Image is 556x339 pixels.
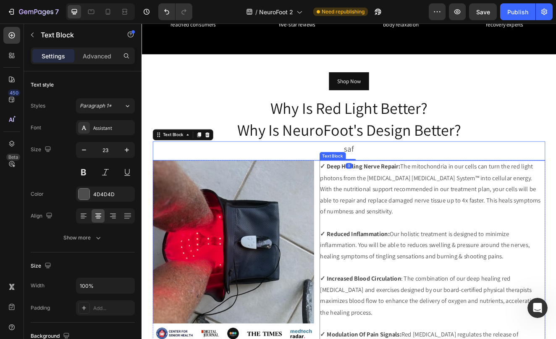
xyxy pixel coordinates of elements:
[17,221,141,230] div: Join community
[37,119,106,126] span: Rate your conversation
[217,249,490,290] p: Our holistic treatment is designed to minimize inflammation. You will be able to reduces swelling...
[17,74,151,88] p: How can we help?
[32,283,51,289] span: Home
[83,52,111,60] p: Advanced
[93,191,133,198] div: 4D4D4D
[217,167,490,235] p: The mitochondria in our cells can turn the red light photons from the [MEDICAL_DATA] [MEDICAL_DAT...
[259,8,293,16] span: NeuroFoot 2
[122,13,139,30] img: Profile image for Zoe
[248,170,256,176] div: 0
[6,154,20,160] div: Beta
[31,81,54,89] div: Text style
[17,249,151,258] h2: 💡 Share your ideas
[76,278,134,293] input: Auto
[14,90,490,116] p: Why Is Red Light Better?
[93,124,133,132] div: Assistant
[12,218,156,234] a: Join community
[17,118,34,135] img: Profile image for Liam
[76,98,135,113] button: Paragraph 1*
[31,282,45,289] div: Width
[158,3,192,20] div: Undo/Redo
[228,59,276,81] button: <p>Shop Now</p>
[476,8,490,16] span: Save
[8,147,160,179] div: Send us a messageWe typically reply in under 30 minutes
[80,102,112,110] span: Paragraph 1*
[8,99,160,143] div: Recent messageProfile image for LiamRate your conversation[PERSON_NAME]•3h ago
[17,206,141,215] div: Watch Youtube tutorials
[41,30,112,40] p: Text Block
[17,154,140,163] div: Send us a message
[217,305,315,315] strong: ✓ Increased Blood Circulation
[17,190,141,199] div: ❓Visit Help center
[13,89,490,116] h2: Rich Text Editor. Editing area: main
[322,8,365,16] span: Need republishing
[12,202,156,218] a: Watch Youtube tutorials
[12,187,156,202] a: ❓Visit Help center
[500,3,535,20] button: Publish
[93,305,133,312] div: Add...
[238,64,266,76] p: Shop Now
[31,230,135,245] button: Show more
[142,24,556,339] iframe: Design area
[106,13,123,30] img: Profile image for Tony
[88,127,112,136] div: • 3h ago
[17,106,151,115] div: Recent message
[3,3,63,20] button: 7
[8,89,20,96] div: 450
[17,163,140,172] div: We typically reply in under 30 minutes
[527,298,548,318] iframe: Intercom live chat
[31,260,53,272] div: Size
[217,169,315,179] strong: ✓ Deep Healing Nerve Repair:
[17,261,151,270] div: Suggest features or report bugs here.
[42,52,65,60] p: Settings
[13,116,490,143] h2: Rich Text Editor. Editing area: main
[31,304,50,312] div: Padding
[31,102,45,110] div: Styles
[37,127,86,136] div: [PERSON_NAME]
[31,190,44,198] div: Color
[14,144,490,161] p: saf
[17,60,151,74] p: Hi there,
[469,3,497,20] button: Save
[84,262,168,295] button: Messages
[14,117,490,142] p: Why Is NeuroFoot's Design Better?
[55,7,59,17] p: 7
[112,283,141,289] span: Messages
[90,13,107,30] img: Profile image for Liam
[255,8,257,16] span: /
[17,17,73,28] img: logo
[31,210,54,222] div: Align
[31,144,53,155] div: Size
[217,251,302,260] strong: ✓ Reduced Inflammation:
[144,13,160,29] div: Close
[507,8,528,16] div: Publish
[63,234,102,242] div: Show more
[9,111,159,142] div: Profile image for LiamRate your conversation[PERSON_NAME]•3h ago
[24,131,52,139] div: Text Block
[31,124,41,131] div: Font
[218,158,247,165] div: Text Block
